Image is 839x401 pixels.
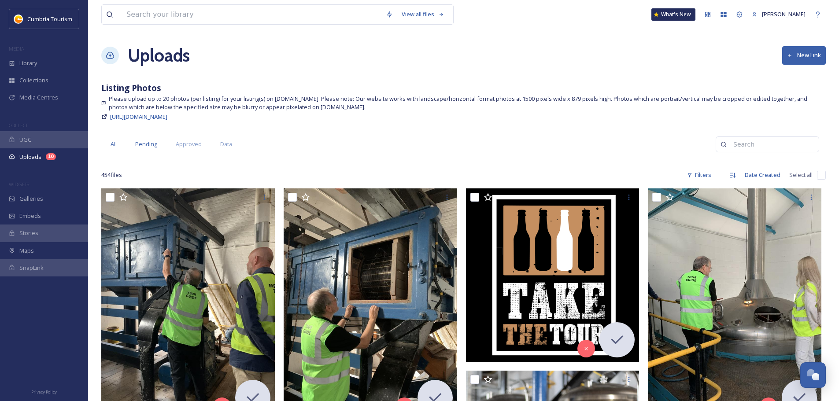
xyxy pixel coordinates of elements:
span: [URL][DOMAIN_NAME] [110,113,167,121]
span: Stories [19,229,38,237]
img: ext_1758116008.531614_rebeccaj@jenningsbrewery.co.uk-take the tour for insta.png [466,188,639,362]
span: MEDIA [9,45,24,52]
span: WIDGETS [9,181,29,188]
span: Pending [135,140,157,148]
span: Maps [19,246,34,255]
div: Date Created [740,166,785,184]
a: View all files [397,6,449,23]
div: Filters [683,166,716,184]
span: Uploads [19,153,41,161]
span: 454 file s [101,171,122,179]
a: Uploads [128,42,190,69]
a: [PERSON_NAME] [747,6,810,23]
input: Search your library [122,5,381,24]
span: Approved [176,140,202,148]
strong: Listing Photos [101,82,161,94]
button: Open Chat [800,362,826,388]
img: images.jpg [14,15,23,23]
span: UGC [19,136,31,144]
span: Select all [789,171,813,179]
span: Media Centres [19,93,58,102]
span: Data [220,140,232,148]
button: New Link [782,46,826,64]
a: Privacy Policy [31,386,57,397]
span: Embeds [19,212,41,220]
span: Library [19,59,37,67]
span: COLLECT [9,122,28,129]
div: 10 [46,153,56,160]
input: Search [729,136,814,153]
span: Privacy Policy [31,389,57,395]
span: Please upload up to 20 photos (per listing) for your listing(s) on [DOMAIN_NAME]. Please note: Ou... [109,95,826,111]
a: What's New [651,8,695,21]
span: Cumbria Tourism [27,15,72,23]
a: [URL][DOMAIN_NAME] [110,111,167,122]
span: [PERSON_NAME] [762,10,806,18]
span: SnapLink [19,264,44,272]
span: All [111,140,117,148]
span: Galleries [19,195,43,203]
span: Collections [19,76,48,85]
